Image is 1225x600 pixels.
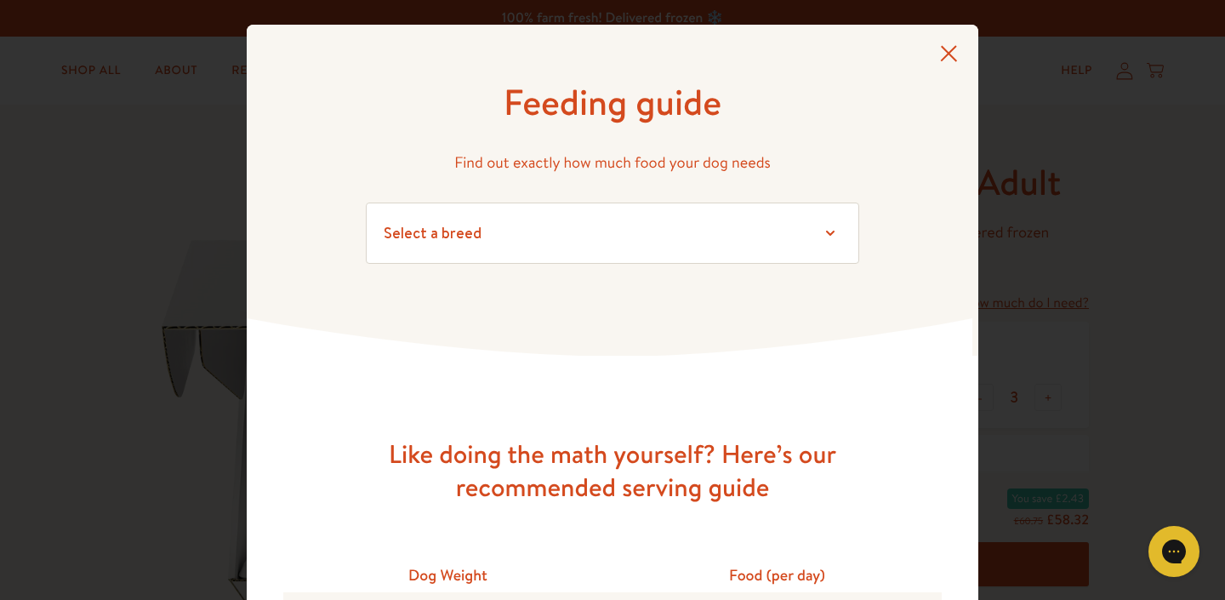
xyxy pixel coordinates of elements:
h3: Like doing the math yourself? Here’s our recommended serving guide [340,437,885,504]
div: Dog Weight [283,558,612,591]
h1: Feeding guide [366,79,859,126]
div: Food (per day) [612,558,942,591]
iframe: Gorgias live chat messenger [1140,520,1208,583]
p: Find out exactly how much food your dog needs [366,150,859,176]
